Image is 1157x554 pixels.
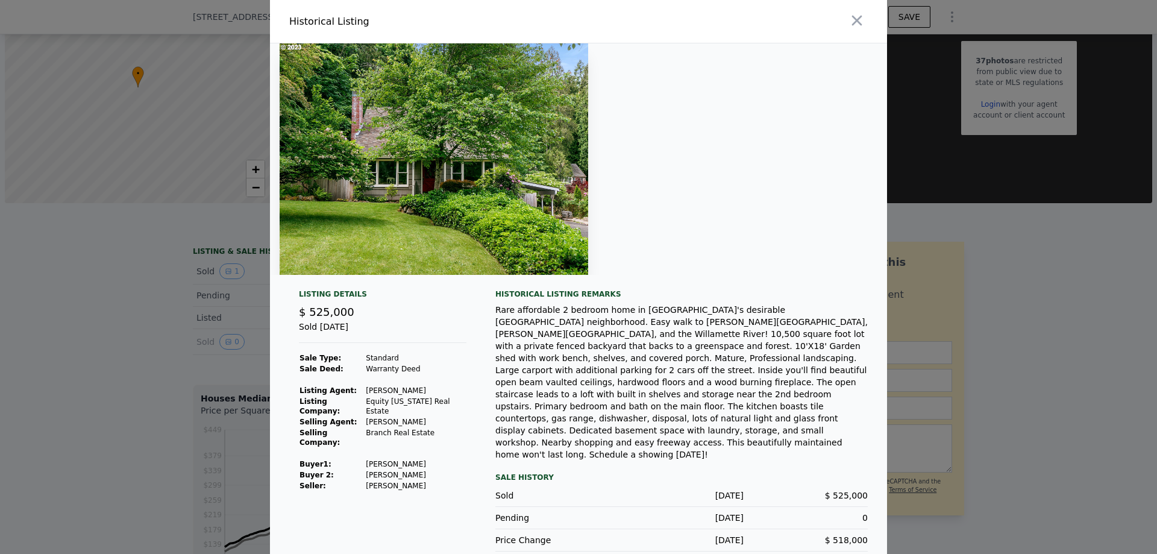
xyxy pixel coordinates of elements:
td: Branch Real Estate [365,427,466,448]
div: Sale History [495,470,868,485]
span: $ 518,000 [825,535,868,545]
strong: Buyer 2: [299,471,334,479]
div: Sold [495,489,619,502]
strong: Sale Type: [299,354,341,362]
div: Listing Details [299,289,466,304]
td: [PERSON_NAME] [365,459,466,470]
div: Pending [495,512,619,524]
strong: Sale Deed: [299,365,343,373]
div: [DATE] [619,489,744,502]
div: [DATE] [619,512,744,524]
strong: Buyer 1 : [299,460,331,468]
div: [DATE] [619,534,744,546]
div: Historical Listing remarks [495,289,868,299]
img: Property Img [280,43,588,275]
span: $ 525,000 [825,491,868,500]
td: Warranty Deed [365,364,466,374]
div: 0 [744,512,868,524]
div: Historical Listing [289,14,574,29]
strong: Selling Company: [299,429,340,447]
td: Equity [US_STATE] Real Estate [365,396,466,417]
strong: Listing Agent: [299,386,357,395]
strong: Listing Company: [299,397,340,415]
strong: Seller : [299,482,326,490]
td: [PERSON_NAME] [365,480,466,491]
td: [PERSON_NAME] [365,417,466,427]
strong: Selling Agent: [299,418,357,426]
td: [PERSON_NAME] [365,385,466,396]
div: Price Change [495,534,619,546]
span: $ 525,000 [299,306,354,318]
div: Sold [DATE] [299,321,466,343]
td: Standard [365,353,466,364]
td: [PERSON_NAME] [365,470,466,480]
div: Rare affordable 2 bedroom home in [GEOGRAPHIC_DATA]'s desirable [GEOGRAPHIC_DATA] neighborhood. E... [495,304,868,461]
